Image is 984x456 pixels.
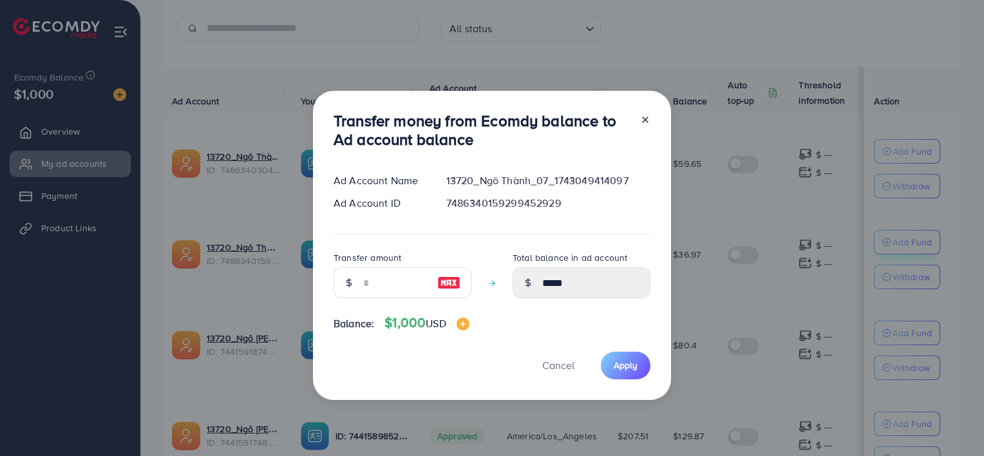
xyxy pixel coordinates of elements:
span: Apply [614,359,638,372]
img: image [437,275,460,290]
iframe: Chat [929,398,974,446]
label: Transfer amount [334,251,401,264]
span: Balance: [334,316,374,331]
h4: $1,000 [384,315,469,331]
div: 13720_Ngô Thành_07_1743049414097 [436,173,661,188]
div: 7486340159299452929 [436,196,661,211]
button: Apply [601,352,650,379]
h3: Transfer money from Ecomdy balance to Ad account balance [334,111,630,149]
img: image [457,318,469,330]
span: USD [426,316,446,330]
span: Cancel [542,358,574,372]
button: Cancel [526,352,591,379]
div: Ad Account ID [323,196,436,211]
div: Ad Account Name [323,173,436,188]
label: Total balance in ad account [513,251,627,264]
